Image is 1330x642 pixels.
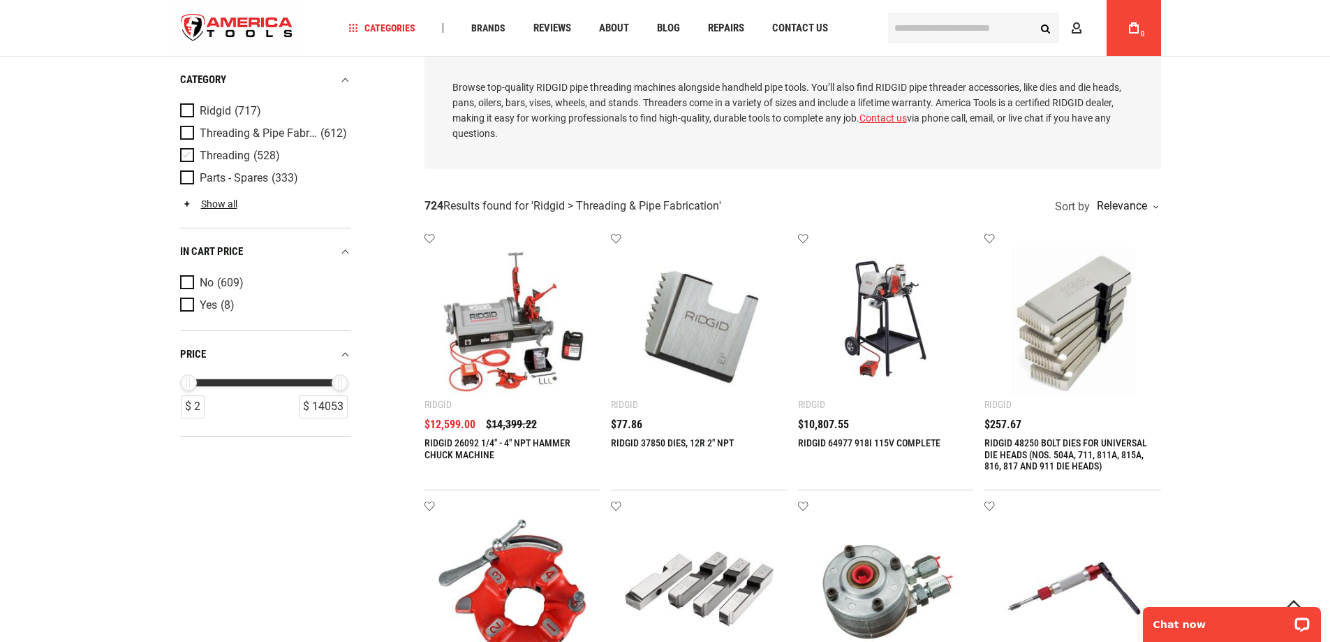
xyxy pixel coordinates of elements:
span: Categories [348,23,415,33]
a: RIDGID 37850 DIES, 12R 2" NPT [611,437,734,448]
span: Ridgid > Threading & Pipe Fabrication [533,199,719,212]
span: (717) [235,105,261,117]
div: In cart price [180,242,351,261]
span: No [200,277,214,289]
span: 0 [1141,30,1145,38]
div: $ 14053 [299,396,348,419]
a: Threading & Pipe Fabrication (612) [180,126,348,141]
h1: RIDGID Threading Tools [452,34,1133,59]
a: RIDGID 64977 918I 115V COMPLETE [798,437,940,448]
span: $257.67 [984,419,1021,430]
div: Product Filters [180,56,351,437]
div: Relevance [1093,200,1158,212]
img: RIDGID 64977 918I 115V COMPLETE [812,247,961,396]
span: Parts - Spares [200,172,268,184]
a: RIDGID 26092 1/4" - 4" NPT HAMMER CHUCK MACHINE [424,437,570,460]
span: Repairs [708,23,744,34]
strong: 724 [424,199,443,212]
a: Parts - Spares (333) [180,170,348,186]
button: Search [1033,15,1059,41]
a: Reviews [527,19,577,38]
div: Ridgid [984,399,1012,410]
span: $77.86 [611,419,642,430]
span: (609) [217,277,244,289]
span: $14,399.22 [486,419,537,430]
span: (333) [272,173,298,184]
span: Sort by [1055,201,1090,212]
span: Yes [200,299,217,312]
a: store logo [170,2,305,54]
a: Blog [651,19,686,38]
p: Browse top-quality RIDGID pipe threading machines alongside handheld pipe tools. You’ll also find... [452,80,1133,141]
a: Repairs [702,19,751,38]
span: Threading [200,149,250,162]
span: (612) [320,128,347,140]
a: Yes (8) [180,298,348,313]
span: Blog [657,23,680,34]
span: $10,807.55 [798,419,849,430]
span: Contact Us [772,23,828,34]
span: About [599,23,629,34]
a: No (609) [180,275,348,291]
a: Contact us [859,112,907,124]
a: Show all [180,198,237,210]
span: Reviews [533,23,571,34]
div: Ridgid [424,399,452,410]
span: (8) [221,300,235,312]
div: $ 2 [181,396,205,419]
span: Brands [471,23,505,33]
div: price [180,345,351,364]
div: Results found for ' ' [424,199,721,214]
div: Ridgid [611,399,638,410]
img: America Tools [170,2,305,54]
span: $12,599.00 [424,419,475,430]
a: Threading (528) [180,148,348,163]
img: RIDGID 26092 1/4 [438,247,587,396]
div: Ridgid [798,399,825,410]
a: Categories [342,19,422,38]
span: Ridgid [200,105,231,117]
span: (528) [253,150,280,162]
img: RIDGID 48250 BOLT DIES FOR UNIVERSAL DIE HEADS (NOS. 504A, 711, 811A, 815A, 816, 817 AND 911 DIE ... [998,247,1147,396]
a: About [593,19,635,38]
iframe: LiveChat chat widget [1134,598,1330,642]
img: RIDGID 37850 DIES, 12R 2 [625,247,774,396]
a: Contact Us [766,19,834,38]
span: Threading & Pipe Fabrication [200,127,317,140]
a: Ridgid (717) [180,103,348,119]
a: RIDGID 48250 BOLT DIES FOR UNIVERSAL DIE HEADS (NOS. 504A, 711, 811A, 815A, 816, 817 AND 911 DIE ... [984,437,1147,472]
a: Brands [465,19,512,38]
div: category [180,71,351,89]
